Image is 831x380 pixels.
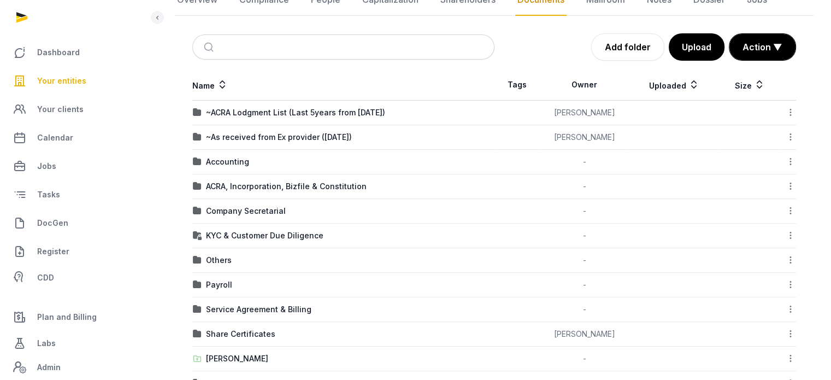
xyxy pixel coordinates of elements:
a: Admin [9,356,148,378]
img: folder.svg [193,182,202,191]
img: folder-upload.svg [193,354,202,363]
a: Tasks [9,182,148,208]
div: Accounting [206,156,249,167]
td: - [540,224,629,248]
span: Dashboard [37,46,80,59]
span: Your entities [37,74,86,87]
div: ACRA, Incorporation, Bizfile & Constitution [206,181,367,192]
a: DocGen [9,210,148,236]
span: Plan and Billing [37,311,97,324]
a: Your entities [9,68,148,94]
div: ~As received from Ex provider ([DATE]) [206,132,352,143]
a: Calendar [9,125,148,151]
span: Labs [37,337,56,350]
img: folder.svg [193,133,202,142]
span: Jobs [37,160,56,173]
span: CDD [37,271,54,284]
div: Service Agreement & Billing [206,304,311,315]
div: KYC & Customer Due Diligence [206,230,323,241]
a: Plan and Billing [9,304,148,330]
td: - [540,150,629,174]
span: Calendar [37,131,73,144]
th: Owner [540,69,629,101]
span: Tasks [37,188,60,201]
div: Others [206,255,232,266]
td: [PERSON_NAME] [540,101,629,125]
img: folder.svg [193,280,202,289]
a: Labs [9,330,148,356]
td: - [540,174,629,199]
a: CDD [9,267,148,289]
td: - [540,347,629,371]
div: [PERSON_NAME] [206,353,268,364]
span: Register [37,245,69,258]
img: folder.svg [193,108,202,117]
div: Share Certificates [206,329,275,340]
a: Register [9,238,148,265]
img: folder.svg [193,157,202,166]
th: Uploaded [629,69,719,101]
td: - [540,273,629,297]
td: - [540,248,629,273]
th: Tags [494,69,540,101]
span: Admin [37,361,61,374]
a: Dashboard [9,39,148,66]
button: Submit [197,35,223,59]
img: folder.svg [193,207,202,215]
img: folder.svg [193,330,202,338]
button: Action ▼ [729,34,795,60]
td: - [540,199,629,224]
a: Add folder [591,33,664,61]
img: folder.svg [193,305,202,314]
td: - [540,297,629,322]
td: [PERSON_NAME] [540,125,629,150]
div: Payroll [206,279,232,290]
button: Upload [669,33,724,61]
span: Your clients [37,103,84,116]
img: folder.svg [193,256,202,265]
span: DocGen [37,217,68,230]
a: Jobs [9,153,148,179]
td: [PERSON_NAME] [540,322,629,347]
th: Name [192,69,494,101]
a: Your clients [9,96,148,122]
div: Company Secretarial [206,206,286,217]
img: folder-locked-icon.svg [193,231,202,240]
th: Size [719,69,780,101]
div: ~ACRA Lodgment List (Last 5years from [DATE]) [206,107,385,118]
